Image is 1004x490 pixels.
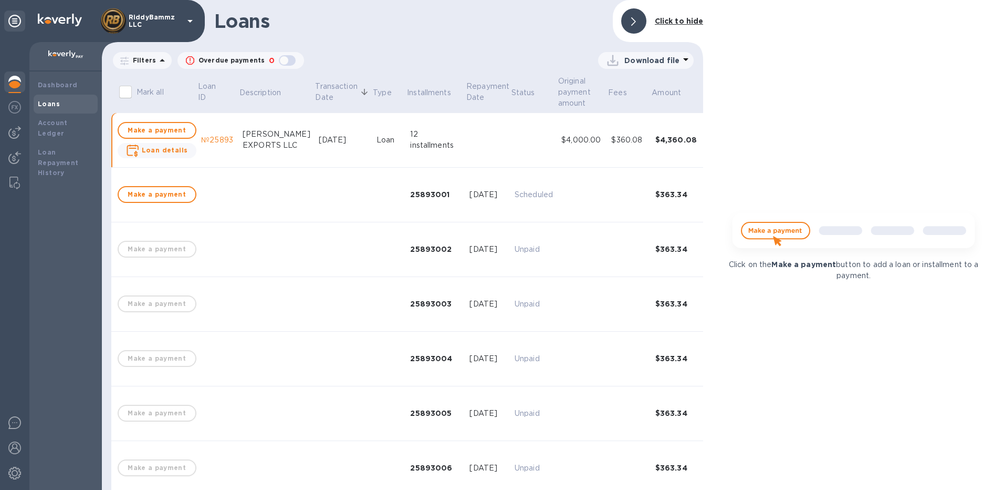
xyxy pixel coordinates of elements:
[127,124,187,137] span: Make a payment
[469,299,506,310] div: [DATE]
[611,135,646,146] div: $360.08
[410,299,461,309] div: 25893003
[515,353,553,364] p: Unpaid
[177,52,304,69] button: Overdue payments0
[655,408,699,418] div: $363.34
[127,188,187,201] span: Make a payment
[269,55,275,66] p: 0
[410,244,461,254] div: 25893002
[608,87,641,98] span: Fees
[198,81,237,103] span: Loan ID
[38,100,60,108] b: Loans
[315,81,357,103] p: Transaction Date
[558,76,593,109] p: Original payment amount
[655,189,699,200] div: $363.34
[624,55,679,66] p: Download file
[4,11,25,32] div: Unpin categories
[376,135,402,146] div: Loan
[655,353,699,364] div: $363.34
[655,244,699,254] div: $363.34
[239,87,281,98] p: Description
[652,87,681,98] p: Amount
[410,408,461,418] div: 25893005
[652,87,695,98] span: Amount
[469,408,506,419] div: [DATE]
[511,87,535,98] p: Status
[469,353,506,364] div: [DATE]
[515,299,553,310] p: Unpaid
[129,56,156,65] p: Filters
[561,135,603,146] div: $4,000.00
[315,81,371,103] span: Transaction Date
[8,101,21,114] img: Foreign exchange
[515,189,553,200] p: Scheduled
[198,56,265,65] p: Overdue payments
[558,76,606,109] span: Original payment amount
[724,259,984,281] p: Click on the button to add a loan or installment to a payment.
[469,189,506,200] div: [DATE]
[655,463,699,473] div: $363.34
[771,260,836,269] b: Make a payment
[407,87,465,98] span: Installments
[410,189,461,200] div: 25893001
[319,135,368,146] div: [DATE]
[142,146,188,154] b: Loan details
[515,463,553,474] p: Unpaid
[515,244,553,255] p: Unpaid
[118,122,196,139] button: Make a payment
[410,129,461,151] div: 12 installments
[410,463,461,473] div: 25893006
[469,244,506,255] div: [DATE]
[410,353,461,364] div: 25893004
[655,135,699,145] div: $4,360.08
[469,463,506,474] div: [DATE]
[466,81,509,103] p: Repayment Date
[118,143,196,158] button: Loan details
[118,186,196,203] button: Make a payment
[38,148,79,177] b: Loan Repayment History
[214,10,604,32] h1: Loans
[407,87,451,98] p: Installments
[137,87,164,98] p: Mark all
[198,81,224,103] p: Loan ID
[239,87,295,98] span: Description
[38,81,78,89] b: Dashboard
[201,135,234,146] div: №25893
[608,87,627,98] p: Fees
[655,299,699,309] div: $363.34
[129,14,181,28] p: RiddyBammz LLC
[38,14,82,26] img: Logo
[515,408,553,419] p: Unpaid
[38,119,68,137] b: Account Ledger
[373,87,392,98] p: Type
[373,87,405,98] span: Type
[655,17,704,25] b: Click to hide
[243,129,310,151] div: [PERSON_NAME] EXPORTS LLC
